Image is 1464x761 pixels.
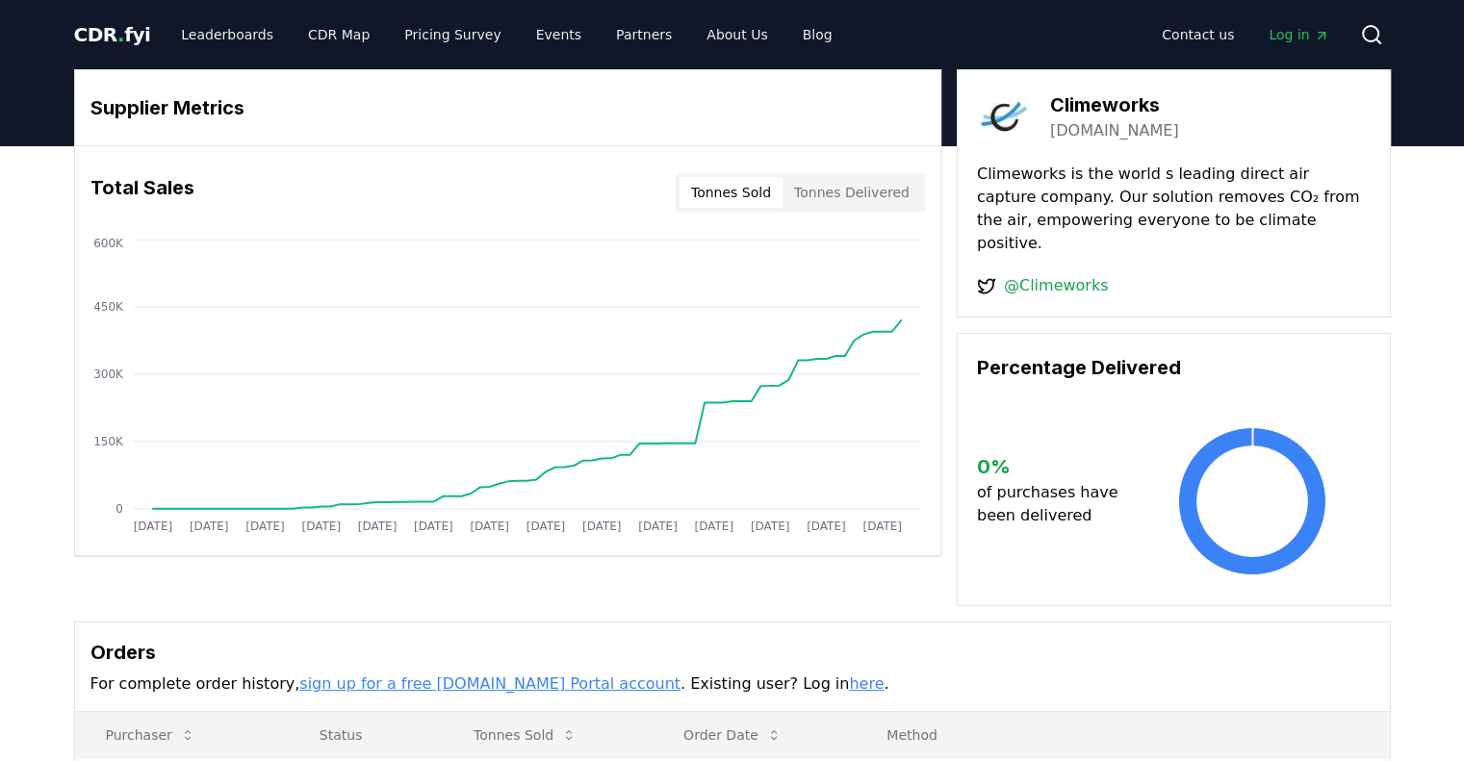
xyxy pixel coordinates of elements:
[90,638,1374,667] h3: Orders
[90,93,925,122] h3: Supplier Metrics
[582,520,622,533] tspan: [DATE]
[470,520,509,533] tspan: [DATE]
[133,520,172,533] tspan: [DATE]
[1004,274,1109,297] a: @Climeworks
[1146,17,1249,52] a: Contact us
[807,520,846,533] tspan: [DATE]
[977,481,1134,527] p: of purchases have been delivered
[74,23,151,46] span: CDR fyi
[1050,90,1179,119] h3: Climeworks
[389,17,516,52] a: Pricing Survey
[668,716,797,754] button: Order Date
[93,435,124,448] tspan: 150K
[977,163,1371,255] p: Climeworks is the world s leading direct air capture company. Our solution removes CO₂ from the a...
[638,520,678,533] tspan: [DATE]
[414,520,453,533] tspan: [DATE]
[526,520,565,533] tspan: [DATE]
[301,520,341,533] tspan: [DATE]
[871,725,1374,745] p: Method
[601,17,687,52] a: Partners
[751,520,790,533] tspan: [DATE]
[849,674,884,693] a: here
[458,716,592,754] button: Tonnes Sold
[117,23,124,46] span: .
[166,17,847,52] nav: Main
[977,452,1134,481] h3: 0 %
[1269,25,1328,44] span: Log in
[293,17,385,52] a: CDR Map
[357,520,397,533] tspan: [DATE]
[166,17,289,52] a: Leaderboards
[93,237,124,250] tspan: 600K
[1253,17,1344,52] a: Log in
[93,368,124,381] tspan: 300K
[691,17,783,52] a: About Us
[862,520,902,533] tspan: [DATE]
[304,725,427,745] p: Status
[1146,17,1344,52] nav: Main
[90,672,1374,696] p: For complete order history, . Existing user? Log in .
[299,674,681,693] a: sign up for a free [DOMAIN_NAME] Portal account
[783,177,921,208] button: Tonnes Delivered
[787,17,848,52] a: Blog
[680,177,783,208] button: Tonnes Sold
[93,300,124,314] tspan: 450K
[189,520,228,533] tspan: [DATE]
[977,89,1031,143] img: Climeworks-logo
[1050,119,1179,142] a: [DOMAIN_NAME]
[245,520,285,533] tspan: [DATE]
[977,353,1371,382] h3: Percentage Delivered
[74,21,151,48] a: CDR.fyi
[521,17,597,52] a: Events
[90,716,211,754] button: Purchaser
[90,173,194,212] h3: Total Sales
[116,502,123,516] tspan: 0
[694,520,733,533] tspan: [DATE]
